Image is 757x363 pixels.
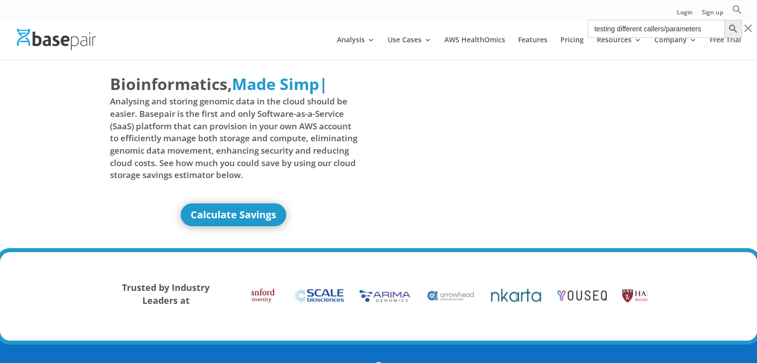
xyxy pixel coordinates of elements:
a: Free Trial [710,36,741,60]
a: Analysis [337,36,375,60]
svg: Search [732,4,742,14]
iframe: Drift Widget Chat Controller [707,313,745,351]
a: Features [518,36,547,60]
a: Use Cases [388,36,432,60]
strong: Trusted by Industry Leaders at [122,281,210,306]
iframe: Basepair - NGS Analysis Simplified [386,73,634,212]
input: Search here... [588,20,724,38]
a: AWS HealthOmics [444,36,505,60]
a: Calculate Savings [181,203,286,226]
span: Analysing and storing genomic data in the cloud should be easier. Basepair is the first and only ... [110,95,358,181]
svg: Search [728,23,739,34]
span: Bioinformatics, [110,73,232,95]
span: | [319,73,328,94]
a: Sign up [702,9,723,20]
img: Basepair [17,29,96,50]
a: Login [677,9,693,20]
a: Resources [597,36,642,60]
a: Company [654,36,697,60]
a: Pricing [560,36,584,60]
a: Search Icon Link [732,4,742,20]
span: Made Simp [232,73,319,94]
